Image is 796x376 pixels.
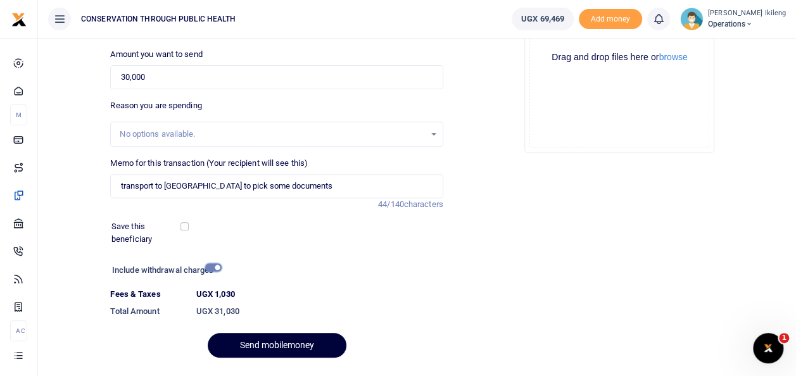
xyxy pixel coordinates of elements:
[579,9,642,30] li: Toup your wallet
[112,265,216,275] h6: Include withdrawal charges
[378,199,404,209] span: 44/140
[110,99,201,112] label: Reason you are spending
[708,18,786,30] span: Operations
[579,13,642,23] a: Add money
[10,320,27,341] li: Ac
[105,288,191,301] dt: Fees & Taxes
[404,199,443,209] span: characters
[521,13,564,25] span: UGX 69,469
[507,8,579,30] li: Wallet ballance
[11,14,27,23] a: logo-small logo-large logo-large
[680,8,786,30] a: profile-user [PERSON_NAME] Ikileng Operations
[110,306,186,316] h6: Total Amount
[579,9,642,30] span: Add money
[753,333,783,363] iframe: Intercom live chat
[680,8,703,30] img: profile-user
[512,8,574,30] a: UGX 69,469
[110,65,443,89] input: UGX
[120,128,424,141] div: No options available.
[659,53,687,61] button: browse
[779,333,789,343] span: 1
[76,13,241,25] span: CONSERVATION THROUGH PUBLIC HEALTH
[208,333,346,358] button: Send mobilemoney
[708,8,786,19] small: [PERSON_NAME] Ikileng
[530,51,709,63] div: Drag and drop files here or
[110,157,308,170] label: Memo for this transaction (Your recipient will see this)
[11,12,27,27] img: logo-small
[110,174,443,198] input: Enter extra information
[111,220,182,245] label: Save this beneficiary
[110,48,202,61] label: Amount you want to send
[196,306,443,316] h6: UGX 31,030
[10,104,27,125] li: M
[196,288,235,301] label: UGX 1,030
